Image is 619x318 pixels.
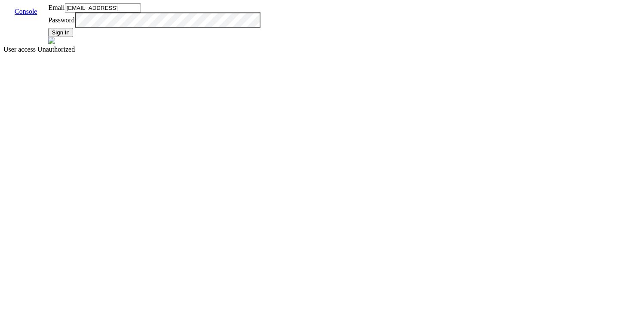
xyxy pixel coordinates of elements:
a: Console [8,8,44,15]
div: User access Unauthorized [3,46,616,53]
label: Password [48,16,74,24]
button: Sign In [48,28,73,37]
img: azure.svg [48,37,55,44]
input: Email [65,3,141,12]
label: Email [48,4,64,11]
